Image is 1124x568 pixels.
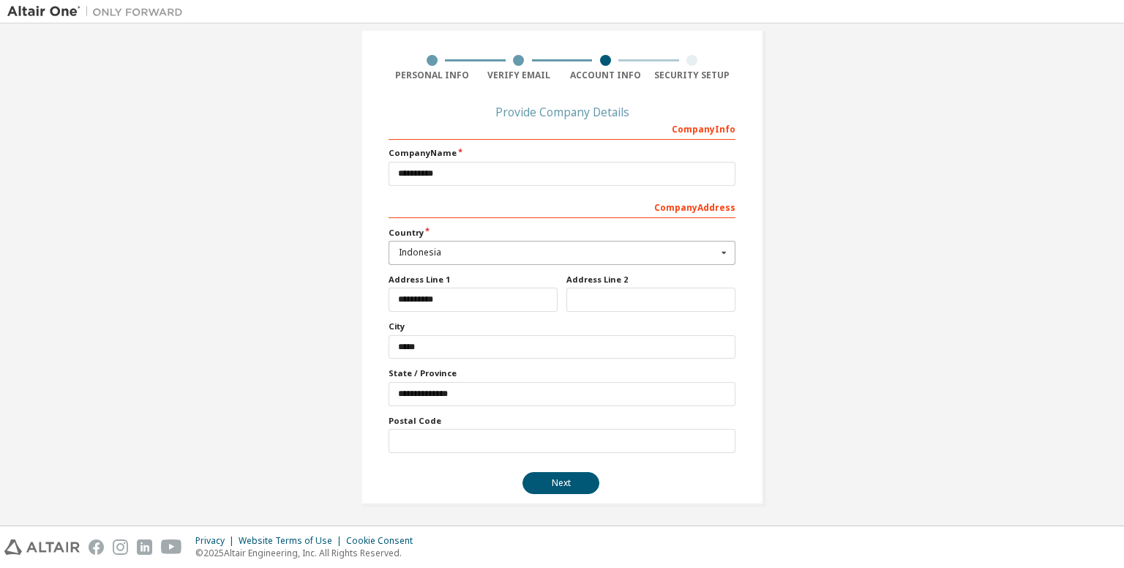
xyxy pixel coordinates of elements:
[522,472,599,494] button: Next
[476,70,563,81] div: Verify Email
[649,70,736,81] div: Security Setup
[389,116,735,140] div: Company Info
[389,274,558,285] label: Address Line 1
[239,535,346,547] div: Website Terms of Use
[4,539,80,555] img: altair_logo.svg
[195,547,421,559] p: © 2025 Altair Engineering, Inc. All Rights Reserved.
[389,108,735,116] div: Provide Company Details
[113,539,128,555] img: instagram.svg
[399,248,717,257] div: Indonesia
[389,367,735,379] label: State / Province
[389,415,735,427] label: Postal Code
[195,535,239,547] div: Privacy
[161,539,182,555] img: youtube.svg
[389,195,735,218] div: Company Address
[89,539,104,555] img: facebook.svg
[389,227,735,239] label: Country
[7,4,190,19] img: Altair One
[562,70,649,81] div: Account Info
[566,274,735,285] label: Address Line 2
[389,147,735,159] label: Company Name
[137,539,152,555] img: linkedin.svg
[389,70,476,81] div: Personal Info
[389,321,735,332] label: City
[346,535,421,547] div: Cookie Consent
